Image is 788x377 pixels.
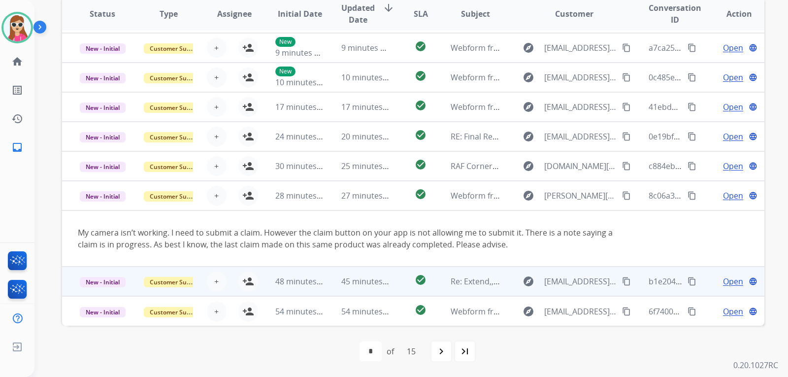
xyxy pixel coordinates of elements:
[723,101,743,113] span: Open
[275,37,295,47] p: New
[622,162,631,171] mat-icon: content_copy
[523,101,534,113] mat-icon: explore
[415,40,427,52] mat-icon: check_circle
[80,103,126,113] span: New - Initial
[275,47,328,58] span: 9 minutes ago
[80,162,126,172] span: New - Initial
[242,131,254,142] mat-icon: person_add
[387,345,394,357] div: of
[451,72,735,83] span: Webform from [EMAIL_ADDRESS][PERSON_NAME][DOMAIN_NAME] on [DATE]
[275,131,332,142] span: 24 minutes ago
[242,190,254,202] mat-icon: person_add
[415,188,427,200] mat-icon: check_circle
[688,43,696,52] mat-icon: content_copy
[80,73,126,83] span: New - Initial
[523,190,534,202] mat-icon: explore
[144,132,208,142] span: Customer Support
[461,8,490,20] span: Subject
[749,162,757,171] mat-icon: language
[688,191,696,200] mat-icon: content_copy
[451,102,674,112] span: Webform from [EMAIL_ADDRESS][DOMAIN_NAME] on [DATE]
[11,113,23,125] mat-icon: history
[622,103,631,111] mat-icon: content_copy
[207,127,227,146] button: +
[341,102,398,112] span: 17 minutes ago
[622,43,631,52] mat-icon: content_copy
[523,71,534,83] mat-icon: explore
[341,276,398,287] span: 45 minutes ago
[415,304,427,316] mat-icon: check_circle
[275,190,332,201] span: 28 minutes ago
[749,191,757,200] mat-icon: language
[723,275,743,287] span: Open
[242,160,254,172] mat-icon: person_add
[622,191,631,200] mat-icon: content_copy
[723,160,743,172] span: Open
[523,131,534,142] mat-icon: explore
[278,8,322,20] span: Initial Date
[214,160,219,172] span: +
[451,131,704,142] span: RE: Final Reminder! Send in your product to proceed with your claim
[3,14,31,41] img: avatar
[555,8,593,20] span: Customer
[242,275,254,287] mat-icon: person_add
[214,42,219,54] span: +
[544,306,616,317] span: [EMAIL_ADDRESS][DOMAIN_NAME]
[217,8,252,20] span: Assignee
[523,275,534,287] mat-icon: explore
[723,190,743,202] span: Open
[415,159,427,171] mat-icon: check_circle
[544,42,616,54] span: [EMAIL_ADDRESS][DOMAIN_NAME]
[723,71,743,83] span: Open
[749,132,757,141] mat-icon: language
[207,68,227,87] button: +
[523,160,534,172] mat-icon: explore
[544,190,616,202] span: [PERSON_NAME][EMAIL_ADDRESS][DOMAIN_NAME]
[11,56,23,68] mat-icon: home
[649,2,701,26] span: Conversation ID
[214,131,219,142] span: +
[622,132,631,141] mat-icon: content_copy
[275,77,332,88] span: 10 minutes ago
[544,160,616,172] span: [DOMAIN_NAME][EMAIL_ADDRESS][DOMAIN_NAME]
[144,73,208,83] span: Customer Support
[544,71,616,83] span: [EMAIL_ADDRESS][PERSON_NAME][DOMAIN_NAME]
[749,73,757,82] mat-icon: language
[451,161,596,171] span: RAF Corner Chaise-order # 205A426900
[544,275,616,287] span: [EMAIL_ADDRESS][DOMAIN_NAME]
[451,42,674,53] span: Webform from [EMAIL_ADDRESS][DOMAIN_NAME] on [DATE]
[544,101,616,113] span: [EMAIL_ADDRESS][DOMAIN_NAME]
[688,162,696,171] mat-icon: content_copy
[341,2,375,26] span: Updated Date
[214,71,219,83] span: +
[242,101,254,113] mat-icon: person_add
[242,306,254,317] mat-icon: person_add
[78,227,617,250] div: My camera isn’t working. I need to submit a claim. However the claim button on your app is not al...
[383,2,394,14] mat-icon: arrow_downward
[207,156,227,176] button: +
[415,274,427,286] mat-icon: check_circle
[749,43,757,52] mat-icon: language
[144,162,208,172] span: Customer Support
[414,8,428,20] span: SLA
[80,43,126,54] span: New - Initial
[144,191,208,202] span: Customer Support
[207,97,227,117] button: +
[688,73,696,82] mat-icon: content_copy
[275,276,332,287] span: 48 minutes ago
[144,43,208,54] span: Customer Support
[242,71,254,83] mat-icon: person_add
[544,131,616,142] span: [EMAIL_ADDRESS][DOMAIN_NAME]
[207,272,227,291] button: +
[80,191,126,202] span: New - Initial
[207,302,227,321] button: +
[242,42,254,54] mat-icon: person_add
[399,342,424,361] div: 15
[459,345,471,357] mat-icon: last_page
[749,103,757,111] mat-icon: language
[688,277,696,286] mat-icon: content_copy
[90,8,115,20] span: Status
[207,38,227,58] button: +
[275,67,295,76] p: New
[415,70,427,82] mat-icon: check_circle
